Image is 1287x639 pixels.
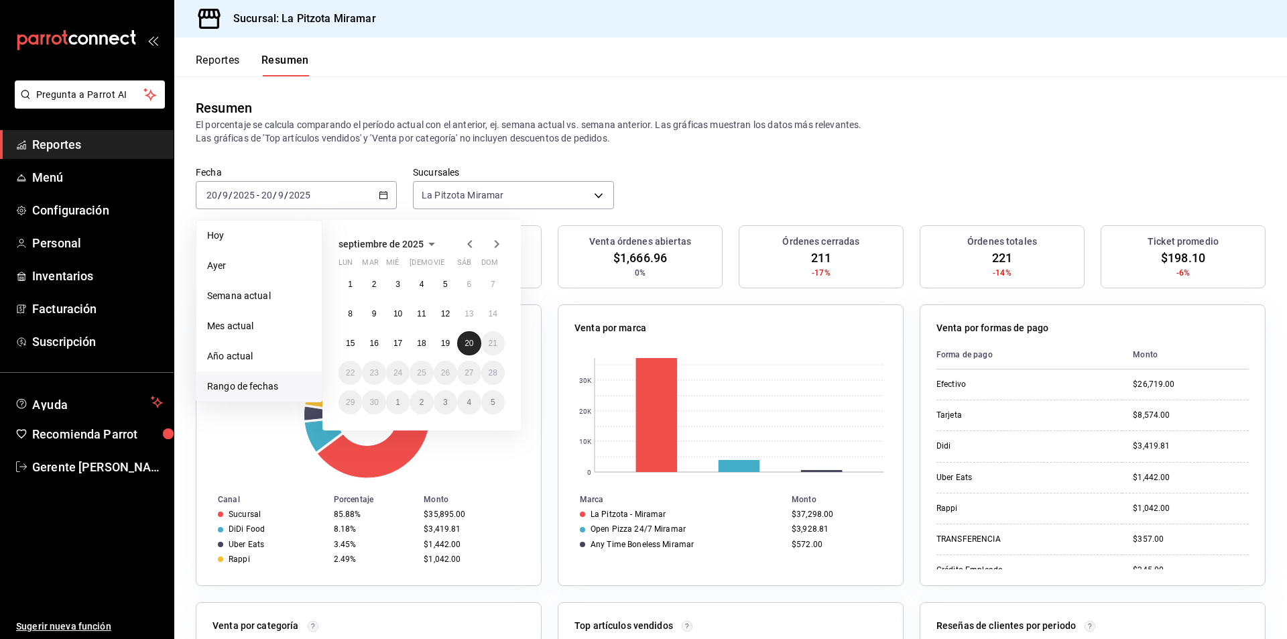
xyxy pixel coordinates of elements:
abbr: 14 de septiembre de 2025 [489,309,497,318]
button: 1 de septiembre de 2025 [339,272,362,296]
div: Efectivo [936,379,1070,390]
button: 7 de septiembre de 2025 [481,272,505,296]
text: 0 [587,469,591,476]
div: $1,042.00 [1133,503,1249,514]
abbr: 6 de septiembre de 2025 [467,280,471,289]
span: $1,666.96 [613,249,667,267]
abbr: 18 de septiembre de 2025 [417,339,426,348]
span: Personal [32,234,163,252]
div: Sucursal [229,510,261,519]
div: DiDi Food [229,524,265,534]
span: Ayer [207,259,311,273]
button: 2 de octubre de 2025 [410,390,433,414]
button: 6 de septiembre de 2025 [457,272,481,296]
span: $198.10 [1161,249,1205,267]
span: Sugerir nueva función [16,620,163,634]
span: - [257,190,259,200]
button: 26 de septiembre de 2025 [434,361,457,385]
button: 17 de septiembre de 2025 [386,331,410,355]
p: Venta por formas de pago [936,321,1048,335]
abbr: 7 de septiembre de 2025 [491,280,495,289]
abbr: 1 de septiembre de 2025 [348,280,353,289]
span: Rango de fechas [207,380,311,394]
abbr: 3 de octubre de 2025 [443,398,448,407]
div: Rappi [936,503,1070,514]
h3: Sucursal: La Pitzota Miramar [223,11,376,27]
div: $572.00 [792,540,881,549]
button: 3 de septiembre de 2025 [386,272,410,296]
abbr: 26 de septiembre de 2025 [441,368,450,377]
button: 5 de octubre de 2025 [481,390,505,414]
abbr: 5 de octubre de 2025 [491,398,495,407]
abbr: 29 de septiembre de 2025 [346,398,355,407]
abbr: 11 de septiembre de 2025 [417,309,426,318]
div: Resumen [196,98,252,118]
abbr: domingo [481,258,498,272]
abbr: 16 de septiembre de 2025 [369,339,378,348]
span: Facturación [32,300,163,318]
span: Pregunta a Parrot AI [36,88,144,102]
button: 11 de septiembre de 2025 [410,302,433,326]
div: $245.00 [1133,565,1249,576]
div: Didi [936,441,1070,452]
abbr: 19 de septiembre de 2025 [441,339,450,348]
abbr: 2 de septiembre de 2025 [372,280,377,289]
button: 16 de septiembre de 2025 [362,331,385,355]
p: Top artículos vendidos [574,619,673,633]
abbr: 2 de octubre de 2025 [420,398,424,407]
abbr: 28 de septiembre de 2025 [489,368,497,377]
abbr: martes [362,258,378,272]
button: septiembre de 2025 [339,236,440,252]
div: 8.18% [334,524,413,534]
button: 28 de septiembre de 2025 [481,361,505,385]
div: Uber Eats [229,540,264,549]
div: Rappi [229,555,250,564]
span: Menú [32,168,163,186]
button: 20 de septiembre de 2025 [457,331,481,355]
button: 30 de septiembre de 2025 [362,390,385,414]
abbr: jueves [410,258,489,272]
div: $8,574.00 [1133,410,1249,421]
button: 22 de septiembre de 2025 [339,361,362,385]
button: 27 de septiembre de 2025 [457,361,481,385]
th: Porcentaje [328,492,418,507]
h3: Órdenes totales [967,235,1037,249]
span: -14% [993,267,1012,279]
abbr: 21 de septiembre de 2025 [489,339,497,348]
div: 3.45% [334,540,413,549]
th: Monto [418,492,541,507]
span: -6% [1176,267,1190,279]
input: -- [206,190,218,200]
th: Canal [196,492,328,507]
span: Mes actual [207,319,311,333]
div: $37,298.00 [792,510,881,519]
div: TRANSFERENCIA [936,534,1070,545]
button: 14 de septiembre de 2025 [481,302,505,326]
span: -17% [812,267,831,279]
div: Crédito Empleado [936,565,1070,576]
button: 23 de septiembre de 2025 [362,361,385,385]
div: $26,719.00 [1133,379,1249,390]
text: 10K [579,438,592,445]
input: ---- [288,190,311,200]
button: 25 de septiembre de 2025 [410,361,433,385]
div: La Pitzota - Miramar [591,510,666,519]
abbr: 3 de septiembre de 2025 [395,280,400,289]
span: / [284,190,288,200]
abbr: 13 de septiembre de 2025 [465,309,473,318]
button: 12 de septiembre de 2025 [434,302,457,326]
button: 5 de septiembre de 2025 [434,272,457,296]
abbr: 24 de septiembre de 2025 [393,368,402,377]
span: Gerente [PERSON_NAME] [32,458,163,476]
abbr: 17 de septiembre de 2025 [393,339,402,348]
span: / [218,190,222,200]
div: Any Time Boneless Miramar [591,540,694,549]
abbr: 30 de septiembre de 2025 [369,398,378,407]
button: 21 de septiembre de 2025 [481,331,505,355]
span: 211 [811,249,831,267]
button: 15 de septiembre de 2025 [339,331,362,355]
input: -- [278,190,284,200]
div: Open Pizza 24/7 Miramar [591,524,686,534]
p: Reseñas de clientes por periodo [936,619,1076,633]
abbr: 12 de septiembre de 2025 [441,309,450,318]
